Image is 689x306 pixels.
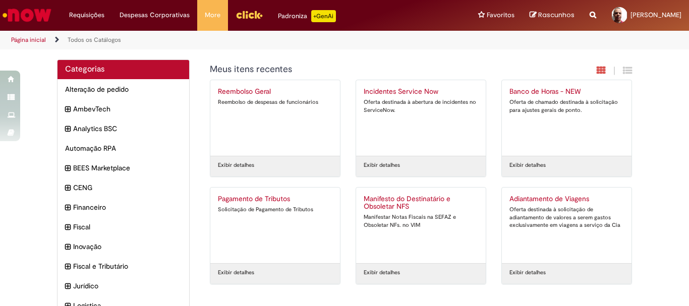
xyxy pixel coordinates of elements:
span: Alteração de pedido [65,84,182,94]
span: Financeiro [73,202,182,212]
a: Exibir detalhes [218,161,254,169]
ul: Trilhas de página [8,31,452,49]
div: expandir categoria CENG CENG [58,177,189,198]
span: | [613,65,615,77]
div: Oferta destinada à abertura de incidentes no ServiceNow. [364,98,478,114]
div: Solicitação de Pagamento de Tributos [218,206,332,214]
h1: {"description":"","title":"Meus itens recentes"} Categoria [210,65,523,75]
div: expandir categoria Fiscal e Tributário Fiscal e Tributário [58,256,189,276]
div: expandir categoria Fiscal Fiscal [58,217,189,237]
a: Exibir detalhes [364,269,400,277]
i: Exibição de grade [623,66,632,75]
div: Manifestar Notas Fiscais na SEFAZ e Obsoletar NFs. no VIM [364,213,478,229]
h2: Manifesto do Destinatário e Obsoletar NFS [364,195,478,211]
a: Banco de Horas - NEW Oferta de chamado destinada à solicitação para ajustes gerais de ponto. [502,80,631,156]
div: expandir categoria AmbevTech AmbevTech [58,99,189,119]
div: expandir categoria BEES Marketplace BEES Marketplace [58,158,189,178]
i: expandir categoria Jurídico [65,281,71,292]
span: Fiscal e Tributário [73,261,182,271]
a: Pagamento de Tributos Solicitação de Pagamento de Tributos [210,188,340,263]
span: AmbevTech [73,104,182,114]
i: expandir categoria Analytics BSC [65,124,71,135]
span: Analytics BSC [73,124,182,134]
a: Reembolso Geral Reembolso de despesas de funcionários [210,80,340,156]
span: Automação RPA [65,143,182,153]
span: More [205,10,220,20]
i: expandir categoria BEES Marketplace [65,163,71,174]
h2: Incidentes Service Now [364,88,478,96]
i: Exibição em cartão [597,66,606,75]
span: CENG [73,182,182,193]
span: Jurídico [73,281,182,291]
div: expandir categoria Inovação Inovação [58,236,189,257]
a: Página inicial [11,36,46,44]
div: Alteração de pedido [58,79,189,99]
i: expandir categoria CENG [65,182,71,194]
span: BEES Marketplace [73,163,182,173]
a: Exibir detalhes [364,161,400,169]
span: Rascunhos [538,10,575,20]
h2: Adiantamento de Viagens [509,195,624,203]
span: Inovação [73,241,182,252]
i: expandir categoria Financeiro [65,202,71,213]
h2: Reembolso Geral [218,88,332,96]
h2: Categorias [65,65,182,74]
h2: Banco de Horas - NEW [509,88,624,96]
span: Despesas Corporativas [120,10,190,20]
div: Padroniza [278,10,336,22]
a: Exibir detalhes [218,269,254,277]
span: Requisições [69,10,104,20]
a: Exibir detalhes [509,161,546,169]
span: Favoritos [487,10,514,20]
div: expandir categoria Analytics BSC Analytics BSC [58,118,189,139]
a: Exibir detalhes [509,269,546,277]
div: expandir categoria Jurídico Jurídico [58,276,189,296]
a: Rascunhos [530,11,575,20]
div: Automação RPA [58,138,189,158]
i: expandir categoria Fiscal [65,222,71,233]
p: +GenAi [311,10,336,22]
h2: Pagamento de Tributos [218,195,332,203]
img: click_logo_yellow_360x200.png [236,7,263,22]
div: Reembolso de despesas de funcionários [218,98,332,106]
i: expandir categoria AmbevTech [65,104,71,115]
div: Oferta de chamado destinada à solicitação para ajustes gerais de ponto. [509,98,624,114]
a: Manifesto do Destinatário e Obsoletar NFS Manifestar Notas Fiscais na SEFAZ e Obsoletar NFs. no VIM [356,188,486,263]
i: expandir categoria Fiscal e Tributário [65,261,71,272]
a: Adiantamento de Viagens Oferta destinada à solicitação de adiantamento de valores a serem gastos ... [502,188,631,263]
a: Todos os Catálogos [68,36,121,44]
a: Incidentes Service Now Oferta destinada à abertura de incidentes no ServiceNow. [356,80,486,156]
span: Fiscal [73,222,182,232]
div: Oferta destinada à solicitação de adiantamento de valores a serem gastos exclusivamente em viagen... [509,206,624,229]
img: ServiceNow [1,5,53,25]
div: expandir categoria Financeiro Financeiro [58,197,189,217]
i: expandir categoria Inovação [65,241,71,253]
span: [PERSON_NAME] [630,11,681,19]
